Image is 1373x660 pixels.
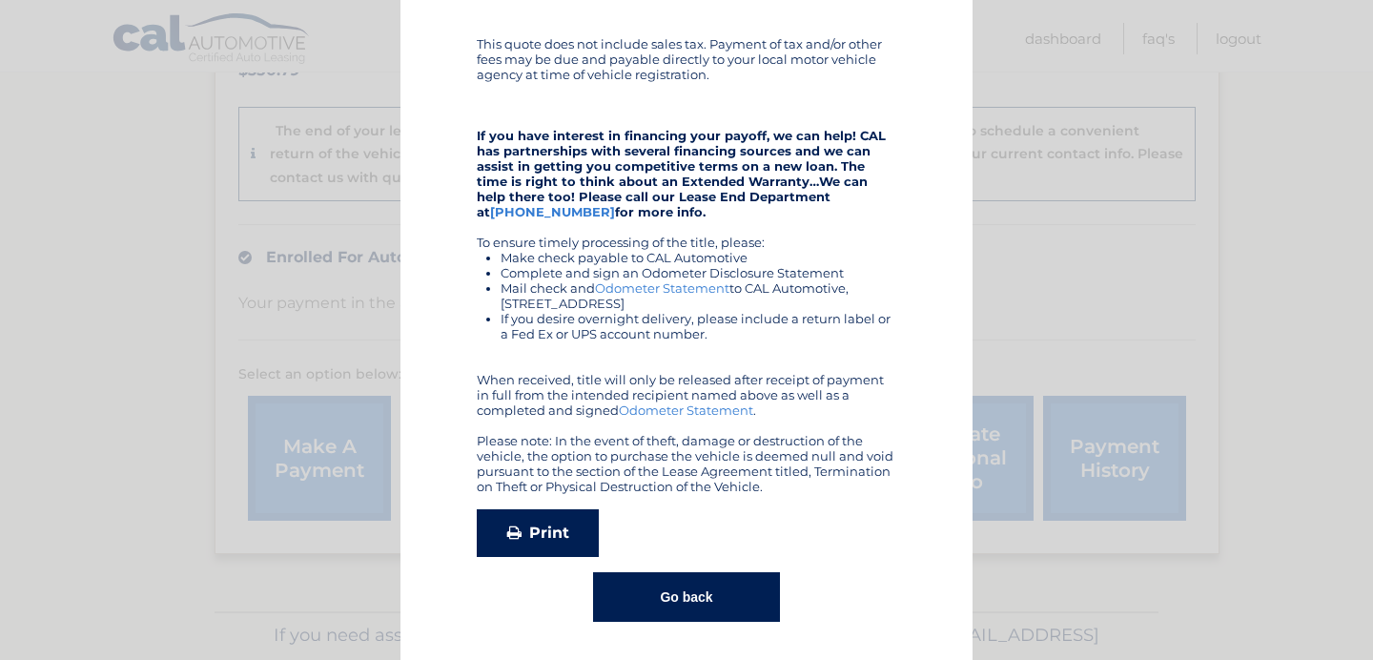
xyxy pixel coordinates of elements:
li: Complete and sign an Odometer Disclosure Statement [501,265,896,280]
a: Print [477,509,599,557]
button: Go back [593,572,779,622]
a: [PHONE_NUMBER] [490,204,615,219]
li: If you desire overnight delivery, please include a return label or a Fed Ex or UPS account number. [501,311,896,341]
li: Make check payable to CAL Automotive [501,250,896,265]
strong: If you have interest in financing your payoff, we can help! CAL has partnerships with several fin... [477,128,886,219]
li: Mail check and to CAL Automotive, [STREET_ADDRESS] [501,280,896,311]
a: Odometer Statement [595,280,729,296]
a: Odometer Statement [619,402,753,418]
